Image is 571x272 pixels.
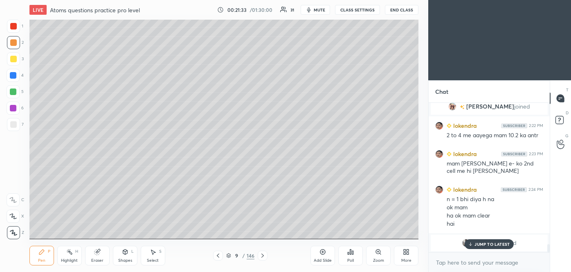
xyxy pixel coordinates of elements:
[447,160,543,175] div: mam [PERSON_NAME] e- ko 2nd cell me hi [PERSON_NAME]
[466,103,514,110] span: [PERSON_NAME]
[290,8,294,12] div: 31
[147,258,159,263] div: Select
[7,69,24,82] div: 4
[247,252,254,259] div: 146
[566,110,569,116] p: D
[474,242,510,247] p: JUMP TO LATEST
[447,204,543,212] div: ok mam
[501,123,527,128] img: Yh7BfnbMxzoAAAAASUVORK5CYII=
[48,249,50,254] div: P
[7,193,24,206] div: C
[91,258,103,263] div: Eraser
[118,258,132,263] div: Shapes
[314,7,325,13] span: mute
[7,20,23,33] div: 1
[75,249,78,254] div: H
[435,122,443,130] img: 17963b32a8114a8eaca756b508a36ab1.jpg
[385,5,418,15] button: End Class
[243,253,245,258] div: /
[452,185,477,194] h6: lokendra
[29,5,47,15] div: LIVE
[528,187,543,192] div: 2:24 PM
[7,118,24,131] div: 7
[7,102,24,115] div: 6
[452,121,477,130] h6: lokendra
[314,258,332,263] div: Add Slide
[566,87,569,93] p: T
[401,258,411,263] div: More
[233,253,241,258] div: 9
[501,152,527,156] img: Yh7BfnbMxzoAAAAASUVORK5CYII=
[373,258,384,263] div: Zoom
[61,258,78,263] div: Highlight
[447,152,452,156] img: Learner_Badge_beginner_1_8b307cf2a0.svg
[301,5,330,15] button: mute
[347,258,354,263] div: Poll
[462,239,470,247] img: 6f7abc73a63d4bf6ae691128e1e1c0db.jpg
[447,212,543,220] div: ha ok mam clear
[514,103,530,110] span: joined
[501,187,527,192] img: Yh7BfnbMxzoAAAAASUVORK5CYII=
[435,150,443,158] img: 17963b32a8114a8eaca756b508a36ab1.jpg
[7,52,24,66] div: 3
[447,220,543,228] div: hai
[435,186,443,194] img: 17963b32a8114a8eaca756b508a36ab1.jpg
[447,195,543,204] div: n = 1 bhi diya h na
[429,81,455,102] p: Chat
[452,150,477,158] h6: lokendra
[460,105,465,109] img: no-rating-badge.077c3623.svg
[529,123,543,128] div: 2:22 PM
[429,103,550,252] div: grid
[529,152,543,156] div: 2:23 PM
[335,5,380,15] button: CLASS SETTINGS
[7,36,24,49] div: 2
[50,6,140,14] h4: Atoms questions practice pro level
[447,123,452,128] img: Learner_Badge_beginner_1_8b307cf2a0.svg
[7,210,24,223] div: X
[447,131,543,140] div: 2 to 4 me aayega mam 10.2 ka antr
[447,187,452,192] img: Learner_Badge_beginner_1_8b307cf2a0.svg
[159,249,162,254] div: S
[7,85,24,98] div: 5
[7,226,24,239] div: Z
[131,249,134,254] div: L
[38,258,45,263] div: Pen
[565,133,569,139] p: G
[448,102,456,111] img: 8b4e00a6a58643e59db999992abd4ecc.jpg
